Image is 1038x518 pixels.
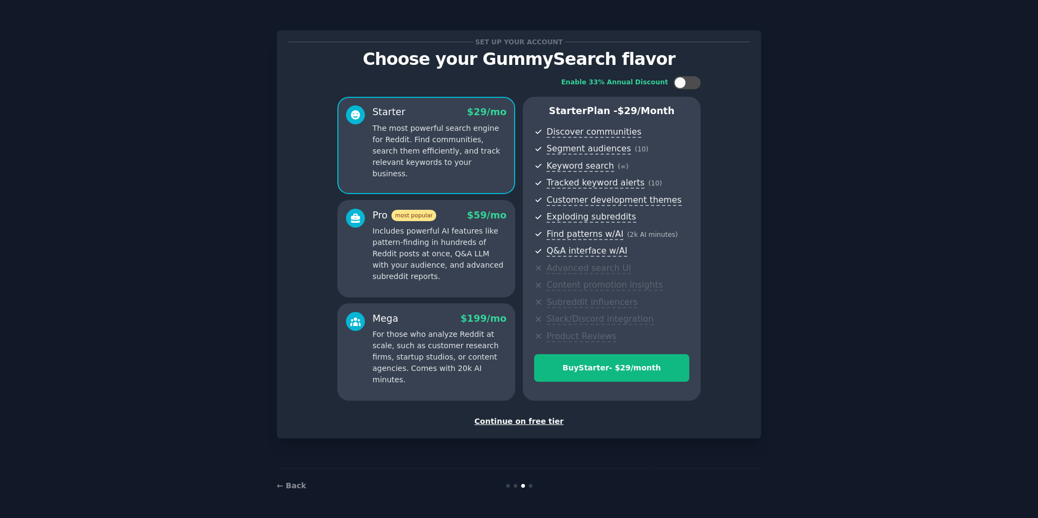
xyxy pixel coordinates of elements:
[648,180,662,187] span: ( 10 )
[547,245,627,257] span: Q&A interface w/AI
[547,280,663,291] span: Content promotion insights
[534,354,689,382] button: BuyStarter- $29/month
[561,78,668,88] div: Enable 33% Annual Discount
[372,123,507,180] p: The most powerful search engine for Reddit. Find communities, search them efficiently, and track ...
[618,163,629,170] span: ( ∞ )
[627,231,678,238] span: ( 2k AI minutes )
[372,225,507,282] p: Includes powerful AI features like pattern-finding in hundreds of Reddit posts at once, Q&A LLM w...
[547,143,631,155] span: Segment audiences
[467,107,507,117] span: $ 29 /mo
[617,105,675,116] span: $ 29 /month
[547,195,682,206] span: Customer development themes
[288,50,750,69] p: Choose your GummySearch flavor
[372,105,405,119] div: Starter
[288,416,750,427] div: Continue on free tier
[547,331,616,342] span: Product Reviews
[461,313,507,324] span: $ 199 /mo
[534,104,689,118] p: Starter Plan -
[535,362,689,374] div: Buy Starter - $ 29 /month
[547,161,614,172] span: Keyword search
[547,211,636,223] span: Exploding subreddits
[547,263,631,274] span: Advanced search UI
[372,329,507,386] p: For those who analyze Reddit at scale, such as customer research firms, startup studios, or conte...
[277,481,306,490] a: ← Back
[372,312,398,326] div: Mega
[372,209,436,222] div: Pro
[547,229,623,240] span: Find patterns w/AI
[467,210,507,221] span: $ 59 /mo
[547,127,641,138] span: Discover communities
[547,314,654,325] span: Slack/Discord integration
[391,210,437,221] span: most popular
[635,145,648,153] span: ( 10 )
[547,297,637,308] span: Subreddit influencers
[474,36,565,48] span: Set up your account
[547,177,644,189] span: Tracked keyword alerts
